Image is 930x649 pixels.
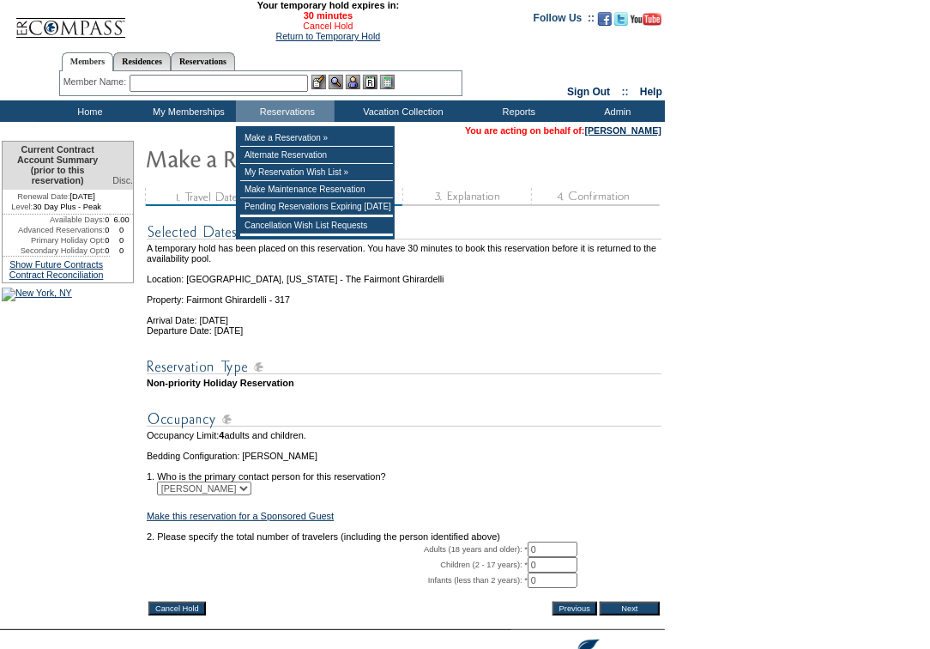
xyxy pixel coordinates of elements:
td: 0 [110,246,133,256]
td: Location: [GEOGRAPHIC_DATA], [US_STATE] - The Fairmont Ghirardelli [147,264,661,284]
td: Adults (18 years and older): * [147,542,528,557]
img: Reservations [363,75,377,89]
td: 30 Day Plus - Peak [3,202,110,215]
a: Sign Out [567,86,610,98]
img: Compass Home [15,3,126,39]
td: 0 [105,215,110,225]
img: step4_state1.gif [531,188,660,206]
span: Renewal Date: [17,191,69,202]
img: subTtlResType.gif [147,356,661,378]
td: Make a Reservation » [240,130,393,147]
td: 0 [105,225,110,235]
td: Reports [468,100,566,122]
td: A temporary hold has been placed on this reservation. You have 30 minutes to book this reservatio... [147,243,661,264]
a: Contract Reconciliation [9,270,104,280]
td: Cancellation Wish List Requests [240,217,393,234]
img: Become our fan on Facebook [598,12,612,26]
td: Advanced Reservations: [3,225,105,235]
td: 0 [105,235,110,246]
img: b_edit.gif [311,75,326,89]
a: Help [640,86,662,98]
a: Reservations [171,52,235,70]
span: 30 minutes [135,10,521,21]
img: Make Reservation [145,141,488,175]
a: Show Future Contracts [9,259,103,270]
input: Previous [553,602,597,616]
td: Admin [566,100,665,122]
img: subTtlOccupancy.gif [147,409,661,430]
td: 0 [110,235,133,246]
td: 6.00 [110,215,133,225]
td: Home [39,100,137,122]
td: Vacation Collection [335,100,468,122]
td: 0 [105,246,110,256]
td: Arrival Date: [DATE] [147,305,661,325]
span: You are acting on behalf of: [465,125,661,136]
td: Current Contract Account Summary (prior to this reservation) [3,142,110,190]
div: Member Name: [63,75,130,89]
a: Members [62,52,114,71]
td: My Reservation Wish List » [240,164,393,181]
img: New York, NY [2,288,72,301]
input: Cancel Hold [148,602,206,616]
a: [PERSON_NAME] [585,125,661,136]
a: Subscribe to our YouTube Channel [631,17,661,27]
td: 1. Who is the primary contact person for this reservation? [147,461,661,482]
input: Next [600,602,660,616]
img: step3_state1.gif [402,188,531,206]
a: Become our fan on Facebook [598,17,612,27]
img: b_calculator.gif [380,75,395,89]
span: 4 [219,430,224,440]
td: Departure Date: [DATE] [147,325,661,336]
img: Subscribe to our YouTube Channel [631,13,661,26]
img: subTtlSelectedDates.gif [147,221,661,243]
td: Non-priority Holiday Reservation [147,378,661,388]
td: 2. Please specify the total number of travelers (including the person identified above) [147,531,661,542]
td: Make Maintenance Reservation [240,181,393,198]
span: Level: [11,202,33,212]
td: 0 [110,225,133,235]
td: [DATE] [3,190,110,202]
span: Disc. [112,175,133,185]
td: My Memberships [137,100,236,122]
td: Occupancy Limit: adults and children. [147,430,661,440]
td: Pending Reservations Expiring [DATE] [240,198,393,215]
img: step1_state3.gif [145,188,274,206]
td: Bedding Configuration: [PERSON_NAME] [147,451,661,461]
a: Follow us on Twitter [614,17,628,27]
td: Children (2 - 17 years): * [147,557,528,573]
a: Cancel Hold [303,21,353,31]
td: Reservations [236,100,335,122]
img: Impersonate [346,75,360,89]
a: Residences [113,52,171,70]
td: Alternate Reservation [240,147,393,164]
a: Make this reservation for a Sponsored Guest [147,511,334,521]
td: Follow Us :: [534,10,595,31]
td: Infants (less than 2 years): * [147,573,528,588]
img: View [329,75,343,89]
td: Property: Fairmont Ghirardelli - 317 [147,284,661,305]
td: Available Days: [3,215,105,225]
td: Primary Holiday Opt: [3,235,105,246]
td: Secondary Holiday Opt: [3,246,105,256]
img: Follow us on Twitter [614,12,628,26]
span: :: [622,86,629,98]
a: Return to Temporary Hold [276,31,381,41]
